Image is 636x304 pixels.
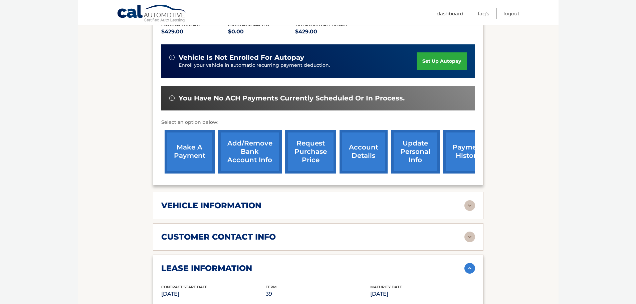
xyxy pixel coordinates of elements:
[218,130,282,174] a: Add/Remove bank account info
[443,130,493,174] a: payment history
[340,130,388,174] a: account details
[437,8,463,19] a: Dashboard
[169,95,175,101] img: alert-white.svg
[266,285,277,289] span: Term
[478,8,489,19] a: FAQ's
[417,52,467,70] a: set up autopay
[169,55,175,60] img: alert-white.svg
[161,263,252,273] h2: lease information
[161,285,207,289] span: Contract Start Date
[391,130,440,174] a: update personal info
[464,263,475,274] img: accordion-active.svg
[161,289,266,299] p: [DATE]
[295,27,362,36] p: $429.00
[179,94,405,102] span: You have no ACH payments currently scheduled or in process.
[370,289,475,299] p: [DATE]
[161,118,475,126] p: Select an option below:
[179,62,417,69] p: Enroll your vehicle in automatic recurring payment deduction.
[117,4,187,24] a: Cal Automotive
[179,53,304,62] span: vehicle is not enrolled for autopay
[161,232,276,242] h2: customer contact info
[285,130,336,174] a: request purchase price
[503,8,519,19] a: Logout
[161,201,261,211] h2: vehicle information
[161,27,228,36] p: $429.00
[228,27,295,36] p: $0.00
[266,289,370,299] p: 39
[370,285,402,289] span: Maturity Date
[464,232,475,242] img: accordion-rest.svg
[464,200,475,211] img: accordion-rest.svg
[165,130,215,174] a: make a payment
